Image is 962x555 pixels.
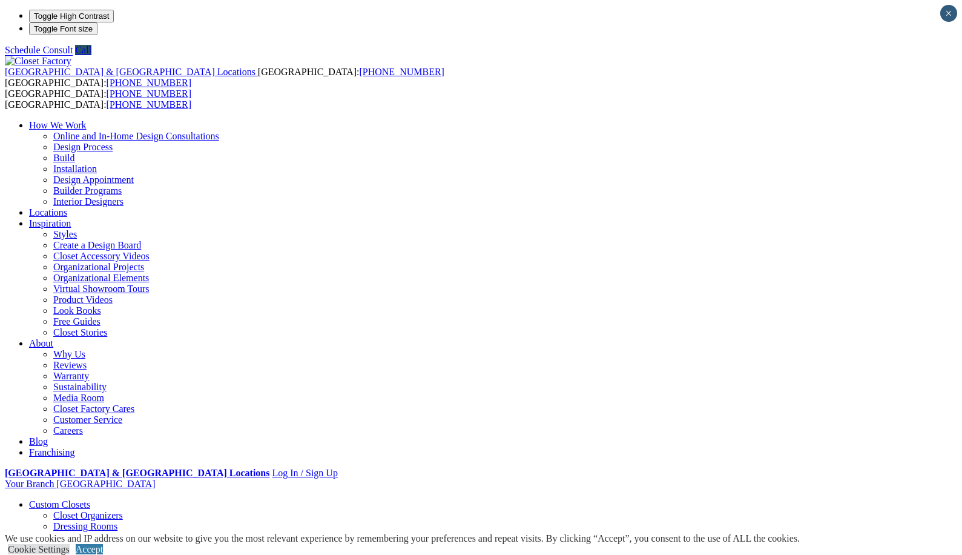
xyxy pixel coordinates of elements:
[53,327,107,337] a: Closet Stories
[272,468,337,478] a: Log In / Sign Up
[29,10,114,22] button: Toggle High Contrast
[53,305,101,316] a: Look Books
[56,479,155,489] span: [GEOGRAPHIC_DATA]
[5,479,54,489] span: Your Branch
[5,67,258,77] a: [GEOGRAPHIC_DATA] & [GEOGRAPHIC_DATA] Locations
[53,142,113,152] a: Design Process
[53,174,134,185] a: Design Appointment
[53,294,113,305] a: Product Videos
[53,404,134,414] a: Closet Factory Cares
[53,532,117,542] a: Finesse Systems
[53,360,87,370] a: Reviews
[53,196,124,207] a: Interior Designers
[29,218,71,228] a: Inspiration
[29,207,67,218] a: Locations
[53,262,144,272] a: Organizational Projects
[53,273,149,283] a: Organizational Elements
[53,393,104,403] a: Media Room
[53,425,83,436] a: Careers
[29,499,90,510] a: Custom Closets
[53,251,150,261] a: Closet Accessory Videos
[5,67,255,77] span: [GEOGRAPHIC_DATA] & [GEOGRAPHIC_DATA] Locations
[53,164,97,174] a: Installation
[5,479,156,489] a: Your Branch [GEOGRAPHIC_DATA]
[29,22,97,35] button: Toggle Font size
[8,544,70,554] a: Cookie Settings
[34,24,93,33] span: Toggle Font size
[29,447,75,457] a: Franchising
[29,436,48,447] a: Blog
[53,185,122,196] a: Builder Programs
[5,45,73,55] a: Schedule Consult
[107,78,191,88] a: [PHONE_NUMBER]
[34,12,109,21] span: Toggle High Contrast
[29,338,53,348] a: About
[53,414,122,425] a: Customer Service
[75,45,91,55] a: Call
[940,5,957,22] button: Close
[53,131,219,141] a: Online and In-Home Design Consultations
[29,120,87,130] a: How We Work
[53,510,123,520] a: Closet Organizers
[5,533,800,544] div: We use cookies and IP address on our website to give you the most relevant experience by remember...
[5,56,71,67] img: Closet Factory
[53,349,85,359] a: Why Us
[107,99,191,110] a: [PHONE_NUMBER]
[53,521,117,531] a: Dressing Rooms
[53,229,77,239] a: Styles
[5,468,269,478] a: [GEOGRAPHIC_DATA] & [GEOGRAPHIC_DATA] Locations
[53,371,89,381] a: Warranty
[359,67,444,77] a: [PHONE_NUMBER]
[53,316,100,327] a: Free Guides
[53,284,150,294] a: Virtual Showroom Tours
[5,88,191,110] span: [GEOGRAPHIC_DATA]: [GEOGRAPHIC_DATA]:
[53,153,75,163] a: Build
[76,544,103,554] a: Accept
[107,88,191,99] a: [PHONE_NUMBER]
[53,240,141,250] a: Create a Design Board
[53,382,107,392] a: Sustainability
[5,67,444,88] span: [GEOGRAPHIC_DATA]: [GEOGRAPHIC_DATA]:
